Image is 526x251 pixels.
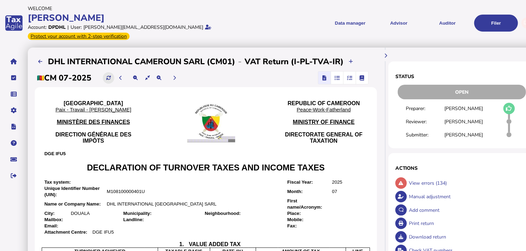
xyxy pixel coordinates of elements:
[395,204,407,216] button: Make a comment in the activity log.
[7,136,21,150] button: Help pages
[115,72,126,84] button: Previous period
[92,229,114,235] span: DGE IFU5
[71,211,90,216] span: DOUALA
[83,24,203,31] div: [PERSON_NAME][EMAIL_ADDRESS][DOMAIN_NAME]
[7,152,21,167] button: Raise a support ticket
[395,218,407,229] button: Open printable view of return.
[287,217,304,222] span: Mobile:
[7,119,21,134] button: Developer hub links
[44,229,92,235] span: Attachment Centre:
[123,211,151,216] span: Municipality:
[169,72,180,84] button: Next period
[7,70,21,85] button: Tasks
[48,24,66,31] div: DPDHL
[87,163,324,172] span: DECLARATION OF TURNOVER TAXES AND INCOME TAXES
[7,54,21,69] button: Home
[56,107,131,112] span: Paix - Travail - [PERSON_NAME]
[7,103,21,118] button: Manage settings
[64,100,123,106] span: [GEOGRAPHIC_DATA]
[395,231,407,243] button: Download return
[395,177,407,189] button: Show errors associated with this return.
[189,241,241,247] span: VALUE ADDED TAX
[205,211,241,216] span: Neighbourhood:
[293,119,355,125] span: MINISTRY OF FINANCE
[345,56,357,67] button: Upload transactions
[7,87,21,101] button: Data manager
[37,73,91,83] h2: CM 07-2025
[318,72,331,84] mat-button-toggle: Return view
[406,132,444,138] div: Submitter:
[28,33,130,40] div: From Oct 1, 2025, 2-step verification will be required to login. Set it up now...
[380,50,391,61] button: Hide
[67,24,69,31] div: |
[71,24,82,31] div: User:
[332,189,337,194] span: 07
[44,223,58,228] span: Email:
[287,211,301,216] span: Place:
[288,100,360,106] span: REPUBLIC OF CAMEROON
[426,15,469,32] button: Auditor
[297,107,351,112] span: Peace-Work-Fatherland
[48,56,235,67] h2: DHL INTERNATIONAL CAMEROUN SARL (CM01)
[343,72,356,84] mat-button-toggle: Reconcilliation view by tax code
[28,24,47,31] div: Account:
[123,217,144,222] span: Landline:
[37,75,44,81] img: cm.png
[287,223,297,228] span: Fax:
[356,72,368,84] mat-button-toggle: Ledger
[28,12,271,24] div: [PERSON_NAME]
[130,72,141,84] button: Make the return view smaller
[377,15,421,32] button: Shows a dropdown of VAT Advisor options
[331,72,343,84] mat-button-toggle: Reconcilliation view by document
[285,132,362,144] span: DIRECTORATE GENERAL OF TAXATION
[28,5,271,12] div: Welcome
[406,105,444,112] div: Preparer:
[153,72,165,84] button: Make the return view larger
[107,189,145,194] span: M108100000401U
[44,211,55,216] span: City:
[44,217,63,222] span: Mailbox:
[328,15,372,32] button: Shows a dropdown of Data manager options
[107,201,216,207] span: DHL INTERNATIONAL [GEOGRAPHIC_DATA] SARL
[187,101,235,142] img: 2Q==
[103,72,114,84] button: Refresh data for current period
[7,168,21,183] button: Sign out
[287,198,322,210] span: First name/Acronym:
[332,179,343,185] span: 2025
[474,15,518,32] button: Filer
[275,15,518,32] menu: navigate products
[395,191,407,202] button: Make an adjustment to this return.
[503,103,515,114] button: Mark as draft
[44,201,101,207] span: Name or Company Name:
[142,72,153,84] button: Reset the return view
[44,186,100,197] span: Unique Identifier Number (UIN):
[245,56,344,67] h2: VAT Return (I-PL-TVA-IR)
[287,189,303,194] span: Month:
[444,105,483,112] div: [PERSON_NAME]
[406,118,444,125] div: Reviewer:
[55,132,131,144] span: DIRECTION GÉNÉRALE DES IMPÔTS
[35,56,46,67] button: Filings list - by month
[179,241,189,247] span: 1.
[398,85,526,99] div: Open
[205,25,211,30] i: Email verified
[235,56,245,67] div: -
[287,179,313,185] span: Fiscal Year:
[44,179,71,185] span: Tax system:
[444,118,483,125] div: [PERSON_NAME]
[44,151,66,156] span: DGE IFU5
[444,132,483,138] div: [PERSON_NAME]
[57,119,130,125] span: MINISTÈRE DES FINANCES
